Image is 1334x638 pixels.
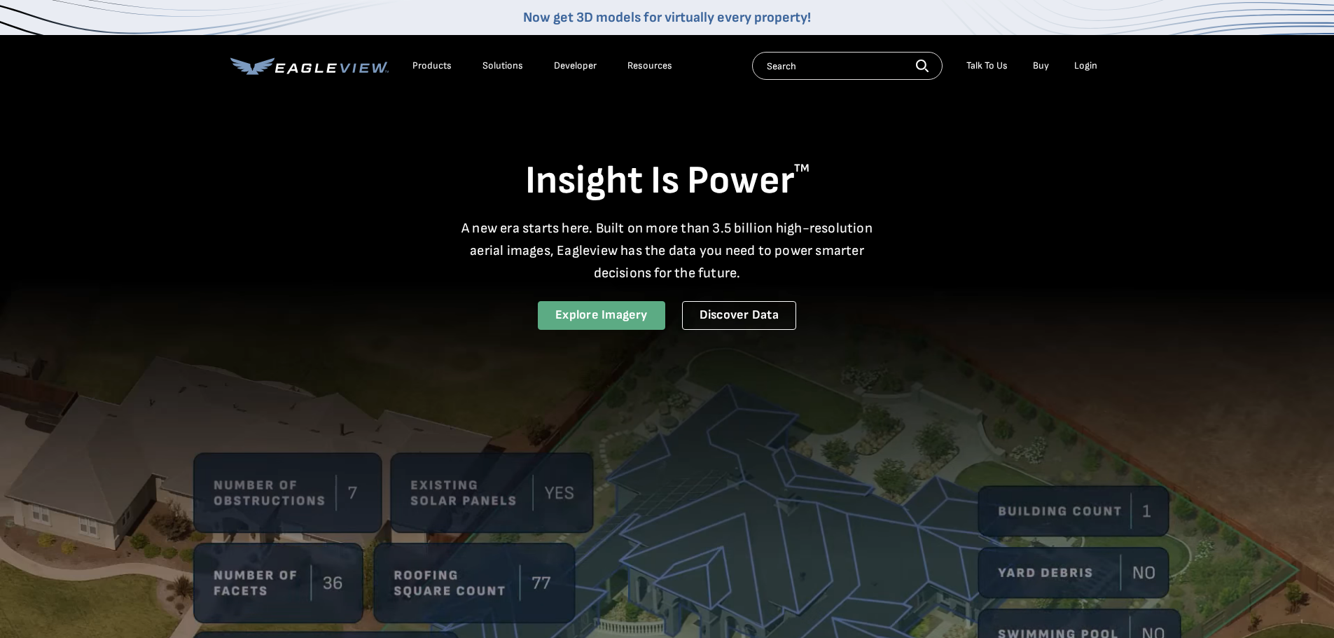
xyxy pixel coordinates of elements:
[1033,60,1049,72] a: Buy
[482,60,523,72] div: Solutions
[794,162,810,175] sup: TM
[538,301,665,330] a: Explore Imagery
[966,60,1008,72] div: Talk To Us
[627,60,672,72] div: Resources
[1074,60,1097,72] div: Login
[453,217,882,284] p: A new era starts here. Built on more than 3.5 billion high-resolution aerial images, Eagleview ha...
[682,301,796,330] a: Discover Data
[554,60,597,72] a: Developer
[412,60,452,72] div: Products
[752,52,943,80] input: Search
[230,157,1104,206] h1: Insight Is Power
[523,9,811,26] a: Now get 3D models for virtually every property!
